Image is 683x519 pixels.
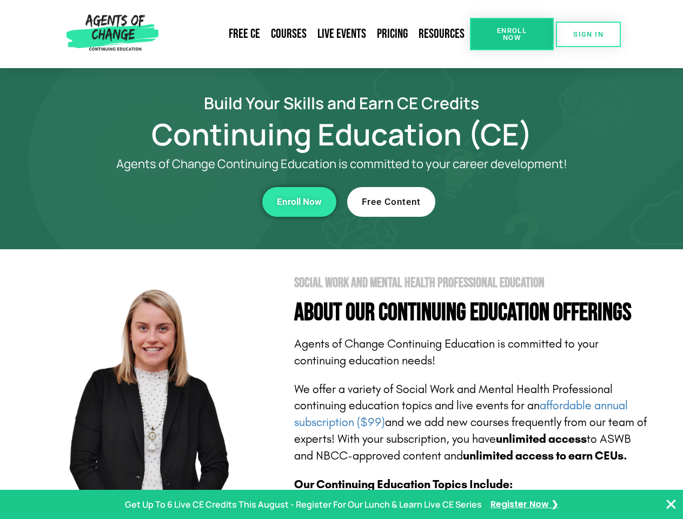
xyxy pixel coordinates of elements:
[362,197,421,207] span: Free Content
[294,337,599,368] span: Agents of Change Continuing Education is committed to your continuing education needs!
[266,22,312,46] a: Courses
[413,22,470,46] a: Resources
[556,22,621,47] a: SIGN IN
[262,187,336,217] a: Enroll Now
[294,301,650,325] h4: About Our Continuing Education Offerings
[487,27,536,41] span: Enroll Now
[665,498,678,511] button: Close Banner
[294,381,650,464] p: We offer a variety of Social Work and Mental Health Professional continuing education topics and ...
[223,22,266,46] a: Free CE
[470,18,554,50] a: Enroll Now
[490,497,558,513] a: Register Now ❯
[463,449,627,463] b: unlimited access to earn CEUs.
[312,22,372,46] a: Live Events
[34,95,650,111] h2: Build Your Skills and Earn CE Credits
[573,31,604,38] span: SIGN IN
[496,432,587,446] b: unlimited access
[277,197,322,207] span: Enroll Now
[294,477,513,491] b: Our Continuing Education Topics Include:
[125,497,482,513] p: Get Up To 6 Live CE Credits This August - Register For Our Lunch & Learn Live CE Series
[77,157,607,171] p: Agents of Change Continuing Education is committed to your career development!
[347,187,435,217] a: Free Content
[163,22,470,46] nav: Menu
[372,22,413,46] a: Pricing
[34,122,650,147] h1: Continuing Education (CE)
[294,276,650,290] h2: Social Work and Mental Health Professional Education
